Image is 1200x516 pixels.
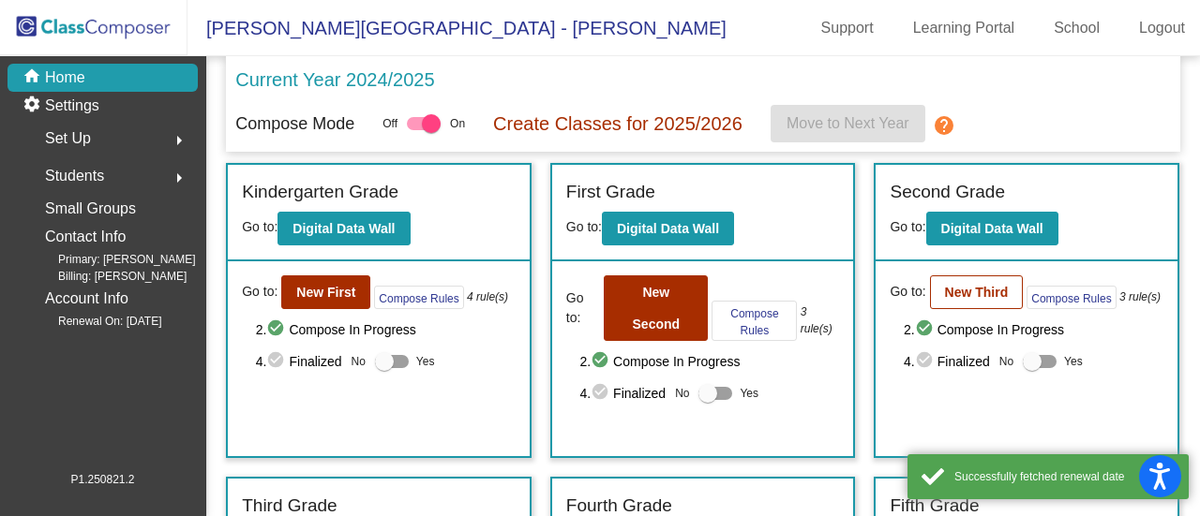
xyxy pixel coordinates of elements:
[566,179,655,206] label: First Grade
[933,114,955,137] mat-icon: help
[930,275,1024,309] button: New Third
[675,385,689,402] span: No
[382,115,397,132] span: Off
[1039,13,1115,43] a: School
[28,268,187,285] span: Billing: [PERSON_NAME]
[416,350,435,373] span: Yes
[566,219,602,234] span: Go to:
[45,95,99,117] p: Settings
[22,95,45,117] mat-icon: settings
[28,251,196,268] span: Primary: [PERSON_NAME]
[45,125,91,152] span: Set Up
[352,353,366,370] span: No
[954,468,1175,485] div: Successfully fetched renewal date
[450,115,465,132] span: On
[493,110,742,138] p: Create Classes for 2025/2026
[904,350,990,373] span: 4. Finalized
[28,313,161,330] span: Renewal On: [DATE]
[242,179,398,206] label: Kindergarten Grade
[591,350,613,373] mat-icon: check_circle
[915,318,937,341] mat-icon: check_circle
[256,318,516,341] span: 2. Compose In Progress
[256,350,342,373] span: 4. Finalized
[45,163,104,189] span: Students
[890,219,925,234] span: Go to:
[45,224,126,250] p: Contact Info
[806,13,889,43] a: Support
[292,221,395,236] b: Digital Data Wall
[168,129,190,152] mat-icon: arrow_right
[771,105,925,142] button: Move to Next Year
[45,66,85,89] p: Home
[617,221,719,236] b: Digital Data Wall
[579,350,839,373] span: 2. Compose In Progress
[374,286,463,309] button: Compose Rules
[999,353,1013,370] span: No
[579,382,666,405] span: 4. Finalized
[712,301,797,341] button: Compose Rules
[787,115,909,131] span: Move to Next Year
[926,212,1058,245] button: Digital Data Wall
[604,275,708,341] button: New Second
[915,350,937,373] mat-icon: check_circle
[235,111,354,137] p: Compose Mode
[566,288,600,328] span: Go to:
[904,318,1163,341] span: 2. Compose In Progress
[281,275,370,309] button: New First
[266,350,289,373] mat-icon: check_circle
[242,282,277,302] span: Go to:
[633,285,681,332] b: New Second
[890,282,925,302] span: Go to:
[591,382,613,405] mat-icon: check_circle
[296,285,355,300] b: New First
[602,212,734,245] button: Digital Data Wall
[1064,350,1083,373] span: Yes
[1119,288,1161,305] i: 3 rule(s)
[235,66,434,94] p: Current Year 2024/2025
[801,303,840,337] i: 3 rule(s)
[45,196,136,222] p: Small Groups
[266,318,289,341] mat-icon: check_circle
[277,212,410,245] button: Digital Data Wall
[168,167,190,189] mat-icon: arrow_right
[740,382,758,405] span: Yes
[1124,13,1200,43] a: Logout
[187,13,727,43] span: [PERSON_NAME][GEOGRAPHIC_DATA] - [PERSON_NAME]
[22,66,45,89] mat-icon: home
[1027,286,1116,309] button: Compose Rules
[945,285,1009,300] b: New Third
[941,221,1043,236] b: Digital Data Wall
[242,219,277,234] span: Go to:
[898,13,1030,43] a: Learning Portal
[45,286,128,312] p: Account Info
[890,179,1005,206] label: Second Grade
[467,288,508,305] i: 4 rule(s)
